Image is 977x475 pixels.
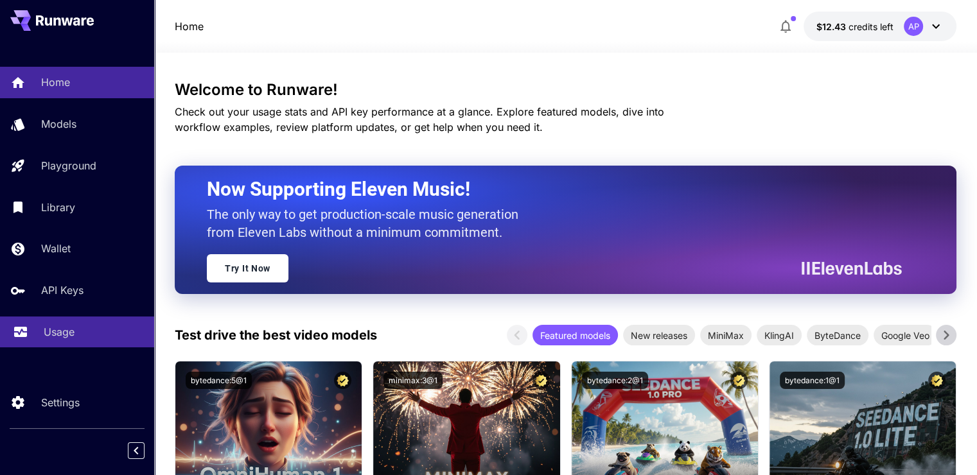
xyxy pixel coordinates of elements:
button: bytedance:2@1 [582,372,648,389]
button: Collapse sidebar [128,442,145,459]
div: ByteDance [807,325,868,345]
p: Library [41,200,75,215]
span: New releases [623,329,695,342]
span: MiniMax [700,329,752,342]
p: Playground [41,158,96,173]
button: bytedance:1@1 [780,372,845,389]
button: Certified Model – Vetted for best performance and includes a commercial license. [928,372,946,389]
span: Check out your usage stats and API key performance at a glance. Explore featured models, dive int... [175,105,664,134]
div: MiniMax [700,325,752,345]
div: AP [904,17,923,36]
p: API Keys [41,282,84,298]
div: KlingAI [757,325,802,345]
div: Featured models [533,325,618,345]
span: Featured models [533,329,618,342]
span: $12.43 [816,21,849,32]
p: Models [41,116,76,132]
button: Certified Model – Vetted for best performance and includes a commercial license. [730,372,748,389]
button: bytedance:5@1 [186,372,252,389]
p: Settings [41,395,80,410]
div: Google Veo [874,325,937,345]
span: KlingAI [757,329,802,342]
div: $12.43013 [816,20,893,33]
span: credits left [849,21,893,32]
button: minimax:3@1 [383,372,443,389]
h3: Welcome to Runware! [175,81,956,99]
span: ByteDance [807,329,868,342]
a: Home [175,19,204,34]
span: Google Veo [874,329,937,342]
p: Usage [44,324,75,340]
p: The only way to get production-scale music generation from Eleven Labs without a minimum commitment. [207,205,528,241]
p: Test drive the best video models [175,325,377,345]
button: $12.43013AP [804,12,956,41]
p: Wallet [41,241,71,256]
button: Certified Model – Vetted for best performance and includes a commercial license. [334,372,351,389]
nav: breadcrumb [175,19,204,34]
p: Home [41,74,70,90]
a: Try It Now [207,254,288,282]
h2: Now Supporting Eleven Music! [207,177,892,202]
div: New releases [623,325,695,345]
button: Certified Model – Vetted for best performance and includes a commercial license. [533,372,550,389]
div: Collapse sidebar [137,439,154,462]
